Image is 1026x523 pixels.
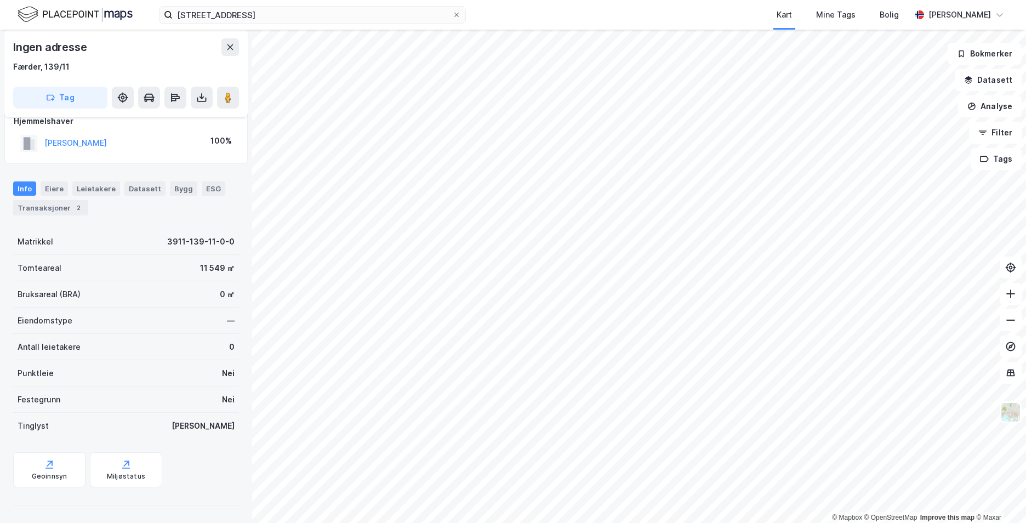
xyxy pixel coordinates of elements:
a: Improve this map [920,514,974,521]
div: Festegrunn [18,393,60,406]
div: — [227,314,235,327]
div: Bruksareal (BRA) [18,288,81,301]
div: Geoinnsyn [32,472,67,481]
button: Tags [971,148,1022,170]
div: 3911-139-11-0-0 [167,235,235,248]
a: OpenStreetMap [864,514,917,521]
div: Eiendomstype [18,314,72,327]
div: Bolig [880,8,899,21]
button: Bokmerker [948,43,1022,65]
div: Transaksjoner [13,200,88,215]
img: Z [1000,402,1021,423]
div: Miljøstatus [107,472,145,481]
div: Tinglyst [18,419,49,433]
div: 100% [210,134,232,147]
div: 2 [73,202,84,213]
div: ESG [202,181,225,196]
div: Færder, 139/11 [13,60,70,73]
div: Nei [222,393,235,406]
button: Filter [969,122,1022,144]
div: Kart [777,8,792,21]
button: Tag [13,87,107,109]
div: Kontrollprogram for chat [971,470,1026,523]
div: 0 ㎡ [220,288,235,301]
img: logo.f888ab2527a4732fd821a326f86c7f29.svg [18,5,133,24]
div: Mine Tags [816,8,856,21]
div: 0 [229,340,235,354]
div: Bygg [170,181,197,196]
div: Eiere [41,181,68,196]
div: Nei [222,367,235,380]
button: Analyse [958,95,1022,117]
iframe: Chat Widget [971,470,1026,523]
div: Antall leietakere [18,340,81,354]
div: Tomteareal [18,261,61,275]
button: Datasett [955,69,1022,91]
div: Matrikkel [18,235,53,248]
input: Søk på adresse, matrikkel, gårdeiere, leietakere eller personer [173,7,452,23]
div: Leietakere [72,181,120,196]
div: Ingen adresse [13,38,89,56]
div: Hjemmelshaver [14,115,238,128]
div: Info [13,181,36,196]
div: [PERSON_NAME] [928,8,991,21]
div: 11 549 ㎡ [200,261,235,275]
div: [PERSON_NAME] [172,419,235,433]
a: Mapbox [832,514,862,521]
div: Punktleie [18,367,54,380]
div: Datasett [124,181,166,196]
